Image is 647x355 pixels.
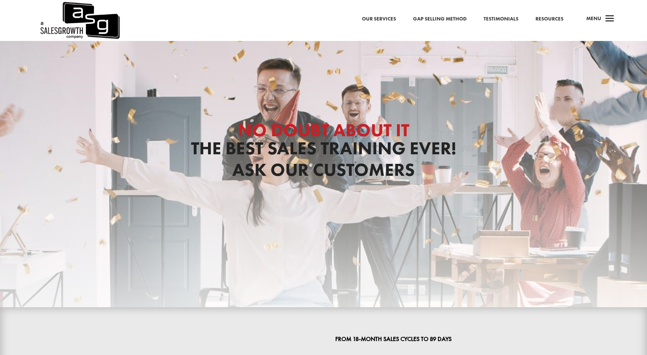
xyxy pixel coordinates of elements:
[122,121,525,161] h1: The Best Sales Training Ever!
[413,15,467,24] a: Gap Selling Method
[362,15,396,24] a: Our Services
[238,118,409,142] span: No Doubt About It
[122,161,525,182] h1: Ask Our Customers
[603,12,617,26] span: a
[535,15,563,24] a: Resources
[586,15,601,22] span: Menu
[484,15,518,24] a: Testimonials
[335,335,537,343] p: From 18-Month Sales Cycles to 89 Days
